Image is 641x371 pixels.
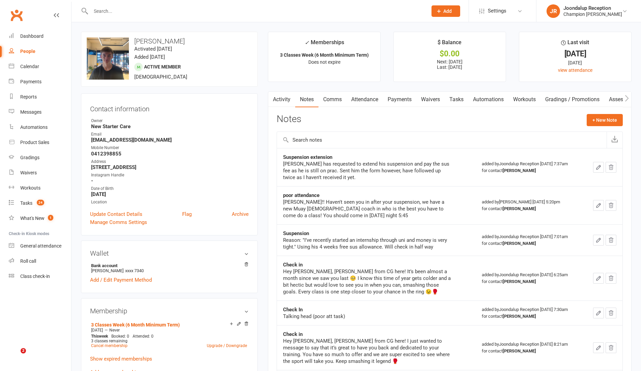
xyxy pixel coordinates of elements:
[9,150,71,165] a: Gradings
[232,210,249,218] a: Archive
[9,59,71,74] a: Calendar
[134,54,165,60] time: Added [DATE]
[8,7,25,24] a: Clubworx
[503,348,536,353] strong: [PERSON_NAME]
[283,192,319,198] strong: poor attendance
[482,272,578,285] div: added by Joondalup Reception [DATE] 6:25am
[91,263,245,268] strong: Bank account
[91,339,128,343] span: 3 classes remaining
[91,131,249,138] div: Email
[400,50,500,57] div: $0.00
[9,180,71,196] a: Workouts
[283,161,452,181] div: [PERSON_NAME] has requested to extend his suspension and pay the sus fee as he is still on prac. ...
[9,269,71,284] a: Class kiosk mode
[482,348,578,354] div: for contact
[482,199,578,212] div: added by [PERSON_NAME] [DATE] 5:20pm
[89,327,249,333] div: —
[482,341,578,354] div: added by Joondalup Reception [DATE] 8:21am
[416,92,445,107] a: Waivers
[20,64,39,69] div: Calendar
[283,313,452,320] div: Talking head (poor att task)
[525,59,625,66] div: [DATE]
[482,167,578,174] div: for contact
[20,155,39,160] div: Gradings
[438,38,462,50] div: $ Balance
[468,92,508,107] a: Automations
[9,74,71,89] a: Payments
[90,307,249,315] h3: Membership
[305,38,344,51] div: Memberships
[277,132,607,148] input: Search notes
[90,356,152,362] a: Show expired memberships
[109,328,120,333] span: Never
[144,64,181,69] span: Active member
[277,114,301,126] h3: Notes
[48,215,53,221] span: 1
[400,59,500,70] p: Next: [DATE] Last: [DATE]
[283,237,452,250] div: Reason: "I’ve recently started an internship through uni and money is very tight." Using his 4 we...
[9,29,71,44] a: Dashboard
[268,92,295,107] a: Activity
[90,218,147,226] a: Manage Comms Settings
[283,331,303,337] strong: Check in
[482,278,578,285] div: for contact
[207,343,247,348] a: Upgrade / Downgrade
[91,178,249,184] strong: -
[91,334,99,339] span: This
[503,314,536,319] strong: [PERSON_NAME]
[90,250,249,257] h3: Wallet
[508,92,540,107] a: Workouts
[91,191,249,197] strong: [DATE]
[283,230,309,236] strong: Suspension
[9,211,71,226] a: What's New1
[482,306,578,320] div: added by Joondalup Reception [DATE] 7:30am
[91,164,249,170] strong: [STREET_ADDRESS]
[91,123,249,130] strong: New Starter Care
[87,37,129,80] img: image1729501558.png
[9,196,71,211] a: Tasks 24
[280,52,369,58] strong: 3 Classes Week (6 Month Minimum Term)
[20,243,61,249] div: General attendance
[9,165,71,180] a: Waivers
[91,137,249,143] strong: [EMAIL_ADDRESS][DOMAIN_NAME]
[283,154,332,160] strong: Suspension extension
[89,6,423,16] input: Search...
[503,241,536,246] strong: [PERSON_NAME]
[346,92,383,107] a: Attendance
[482,233,578,247] div: added by Joondalup Reception [DATE] 7:01am
[91,118,249,124] div: Owner
[20,185,40,191] div: Workouts
[20,258,36,264] div: Roll call
[558,67,592,73] a: view attendance
[431,5,460,17] button: Add
[37,200,44,205] span: 24
[91,145,249,151] div: Mobile Number
[9,135,71,150] a: Product Sales
[547,4,560,18] div: JR
[91,159,249,165] div: Address
[443,8,452,14] span: Add
[134,46,172,52] time: Activated [DATE]
[482,240,578,247] div: for contact
[561,38,589,50] div: Last visit
[503,279,536,284] strong: [PERSON_NAME]
[283,268,452,295] div: Hey [PERSON_NAME], [PERSON_NAME] from CG here! It’s been almost a month since we saw you last 🥺 I...
[305,39,309,46] i: ✓
[503,168,536,173] strong: [PERSON_NAME]
[9,105,71,120] a: Messages
[20,274,50,279] div: Class check-in
[91,328,103,333] span: [DATE]
[283,199,452,219] div: [PERSON_NAME]!! Haven't seen you in after your suspension, we have a new Muay [DEMOGRAPHIC_DATA] ...
[20,49,35,54] div: People
[9,238,71,254] a: General attendance kiosk mode
[91,172,249,178] div: Instagram Handle
[91,151,249,157] strong: 0412398855
[283,307,303,313] strong: Check In
[90,276,152,284] a: Add / Edit Payment Method
[482,205,578,212] div: for contact
[182,210,192,218] a: Flag
[20,124,48,130] div: Automations
[383,92,416,107] a: Payments
[283,338,452,365] div: Hey [PERSON_NAME], [PERSON_NAME] from CG here! I just wanted to message to say that it’s great to...
[482,161,578,174] div: added by Joondalup Reception [DATE] 7:37am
